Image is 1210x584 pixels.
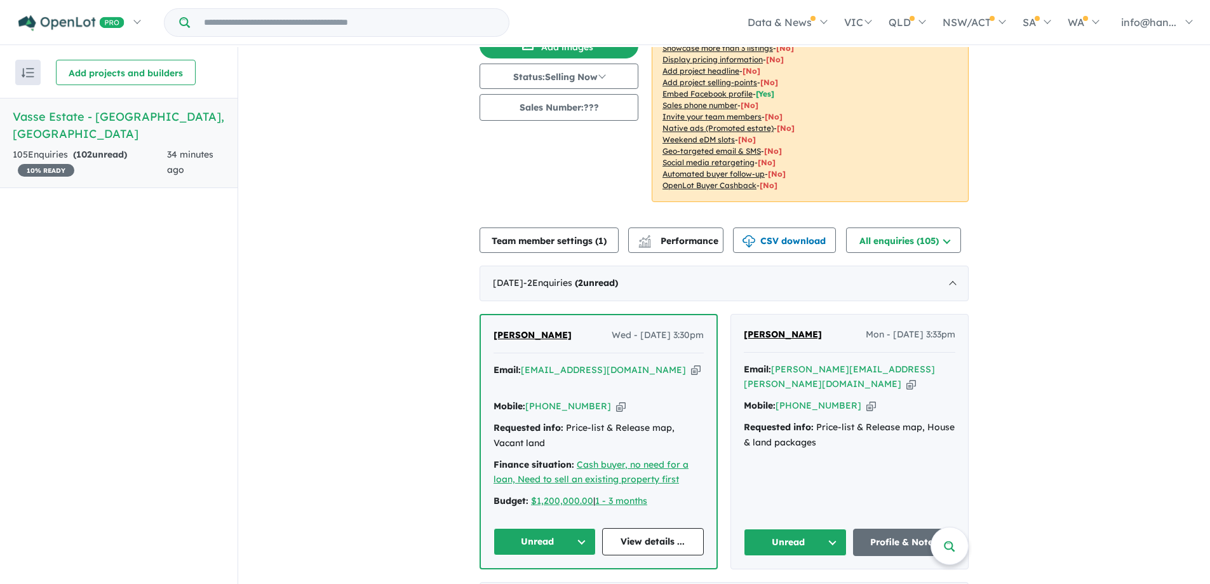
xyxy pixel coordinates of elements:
u: Add project headline [662,66,739,76]
div: Price-list & Release map, House & land packages [744,420,955,451]
button: Unread [494,528,596,555]
a: [PERSON_NAME] [744,327,822,343]
a: [EMAIL_ADDRESS][DOMAIN_NAME] [521,364,686,376]
span: info@han... [1121,16,1176,29]
button: Team member settings (1) [480,227,619,253]
img: line-chart.svg [639,235,650,242]
span: - 2 Enquir ies [523,277,618,289]
strong: Mobile: [744,400,776,411]
span: [ No ] [766,55,784,64]
u: Showcase more than 3 listings [662,43,773,53]
a: [PHONE_NUMBER] [525,400,611,412]
button: Performance [628,227,723,253]
div: | [494,494,704,509]
span: 10 % READY [18,164,74,177]
button: Status:Selling Now [480,64,638,89]
a: [PHONE_NUMBER] [776,400,861,411]
input: Try estate name, suburb, builder or developer [192,9,506,36]
u: OpenLot Buyer Cashback [662,180,756,190]
strong: Email: [744,363,771,375]
u: Automated buyer follow-up [662,169,765,179]
button: Copy [906,377,916,391]
span: [No] [758,158,776,167]
button: Unread [744,529,847,556]
img: bar-chart.svg [638,239,651,247]
strong: Mobile: [494,400,525,412]
button: Sales Number:??? [480,94,638,121]
a: 1 - 3 months [595,495,647,506]
u: Weekend eDM slots [662,135,735,144]
strong: ( unread) [73,149,127,160]
span: [No] [777,123,795,133]
div: Price-list & Release map, Vacant land [494,421,704,451]
button: Copy [616,400,626,413]
span: [ No ] [743,66,760,76]
span: 2 [578,277,583,289]
strong: Requested info: [744,421,814,433]
button: Copy [866,399,876,412]
strong: Budget: [494,495,528,506]
u: Embed Facebook profile [662,89,753,98]
span: [No] [764,146,782,156]
u: Social media retargeting [662,158,755,167]
strong: Requested info: [494,422,563,433]
u: Add project selling-points [662,78,757,87]
h5: Vasse Estate - [GEOGRAPHIC_DATA] , [GEOGRAPHIC_DATA] [13,108,225,142]
div: 105 Enquir ies [13,147,167,178]
span: [ No ] [776,43,794,53]
strong: Email: [494,364,521,376]
span: [PERSON_NAME] [494,329,572,341]
span: [PERSON_NAME] [744,329,822,340]
a: [PERSON_NAME][EMAIL_ADDRESS][PERSON_NAME][DOMAIN_NAME] [744,363,935,390]
span: [No] [768,169,786,179]
u: Invite your team members [662,112,762,121]
button: CSV download [733,227,836,253]
button: Add projects and builders [56,60,196,85]
span: [No] [738,135,756,144]
span: [ No ] [760,78,778,87]
strong: Finance situation: [494,459,574,470]
span: 34 minutes ago [167,149,213,175]
span: [ No ] [741,100,758,110]
span: 1 [598,235,603,247]
a: Cash buyer, no need for a loan, Need to sell an existing property first [494,459,689,486]
img: download icon [743,235,755,248]
u: Native ads (Promoted estate) [662,123,774,133]
u: Sales phone number [662,100,737,110]
a: View details ... [602,528,704,555]
span: Mon - [DATE] 3:33pm [866,327,955,343]
span: Performance [640,235,718,247]
span: 102 [76,149,92,160]
img: sort.svg [22,68,34,78]
a: Profile & Notes [853,529,956,556]
button: Copy [691,363,701,377]
a: [PERSON_NAME] [494,328,572,343]
div: [DATE] [480,266,969,301]
span: [ Yes ] [756,89,774,98]
button: All enquiries (105) [846,227,961,253]
u: Display pricing information [662,55,763,64]
strong: ( unread) [575,277,618,289]
span: Wed - [DATE] 3:30pm [612,328,704,343]
span: [ No ] [765,112,783,121]
a: $1,200,000.00 [531,495,593,506]
img: Openlot PRO Logo White [18,15,124,31]
span: [No] [760,180,777,190]
u: Geo-targeted email & SMS [662,146,761,156]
